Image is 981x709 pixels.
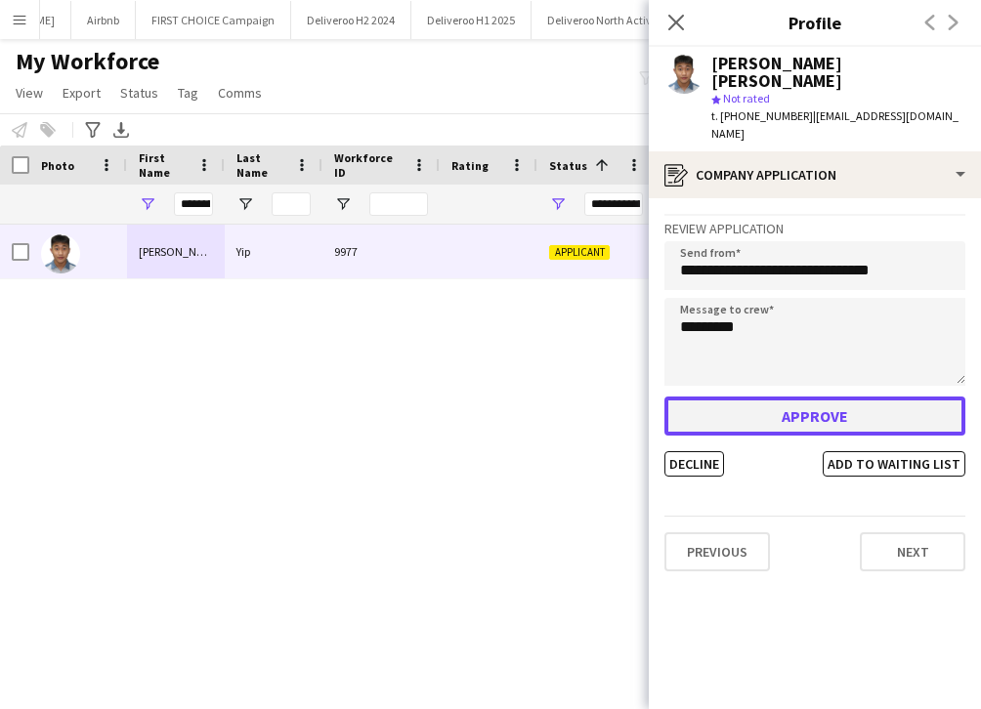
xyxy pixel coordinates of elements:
span: Not rated [723,91,770,105]
span: Workforce ID [334,150,405,180]
button: Previous [664,532,770,571]
h3: Profile [649,10,981,35]
div: Company application [649,151,981,198]
button: Open Filter Menu [139,195,156,213]
a: Tag [170,80,206,105]
button: FIRST CHOICE Campaign [136,1,291,39]
div: [PERSON_NAME] [127,225,225,278]
span: t. [PHONE_NUMBER] [711,108,813,123]
app-action-btn: Advanced filters [81,118,105,142]
input: Last Name Filter Input [272,192,311,216]
div: 9977 [322,225,440,278]
button: Deliveroo H2 2024 [291,1,411,39]
span: Photo [41,158,74,173]
span: My Workforce [16,47,159,76]
a: Export [55,80,108,105]
div: [PERSON_NAME] [PERSON_NAME] [711,55,965,90]
span: Rating [451,158,489,173]
button: Deliveroo H1 2025 [411,1,532,39]
span: Export [63,84,101,102]
button: Approve [664,396,965,436]
h3: Review Application [664,220,965,237]
span: Last Name [236,150,287,180]
button: Deliveroo North Activity - DEL134 [532,1,726,39]
span: Applicant [549,245,610,260]
span: Comms [218,84,262,102]
button: Open Filter Menu [236,195,254,213]
button: Airbnb [71,1,136,39]
img: Shing Lam Yip [41,234,80,273]
button: Add to waiting list [823,451,965,477]
span: Status [549,158,587,173]
button: Open Filter Menu [334,195,352,213]
input: First Name Filter Input [174,192,213,216]
span: View [16,84,43,102]
button: Decline [664,451,724,477]
input: Workforce ID Filter Input [369,192,428,216]
div: Yip [225,225,322,278]
button: Open Filter Menu [549,195,567,213]
span: First Name [139,150,190,180]
span: Status [120,84,158,102]
span: | [EMAIL_ADDRESS][DOMAIN_NAME] [711,108,959,141]
a: View [8,80,51,105]
a: Comms [210,80,270,105]
span: Tag [178,84,198,102]
button: Next [860,532,965,571]
app-action-btn: Export XLSX [109,118,133,142]
a: Status [112,80,166,105]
